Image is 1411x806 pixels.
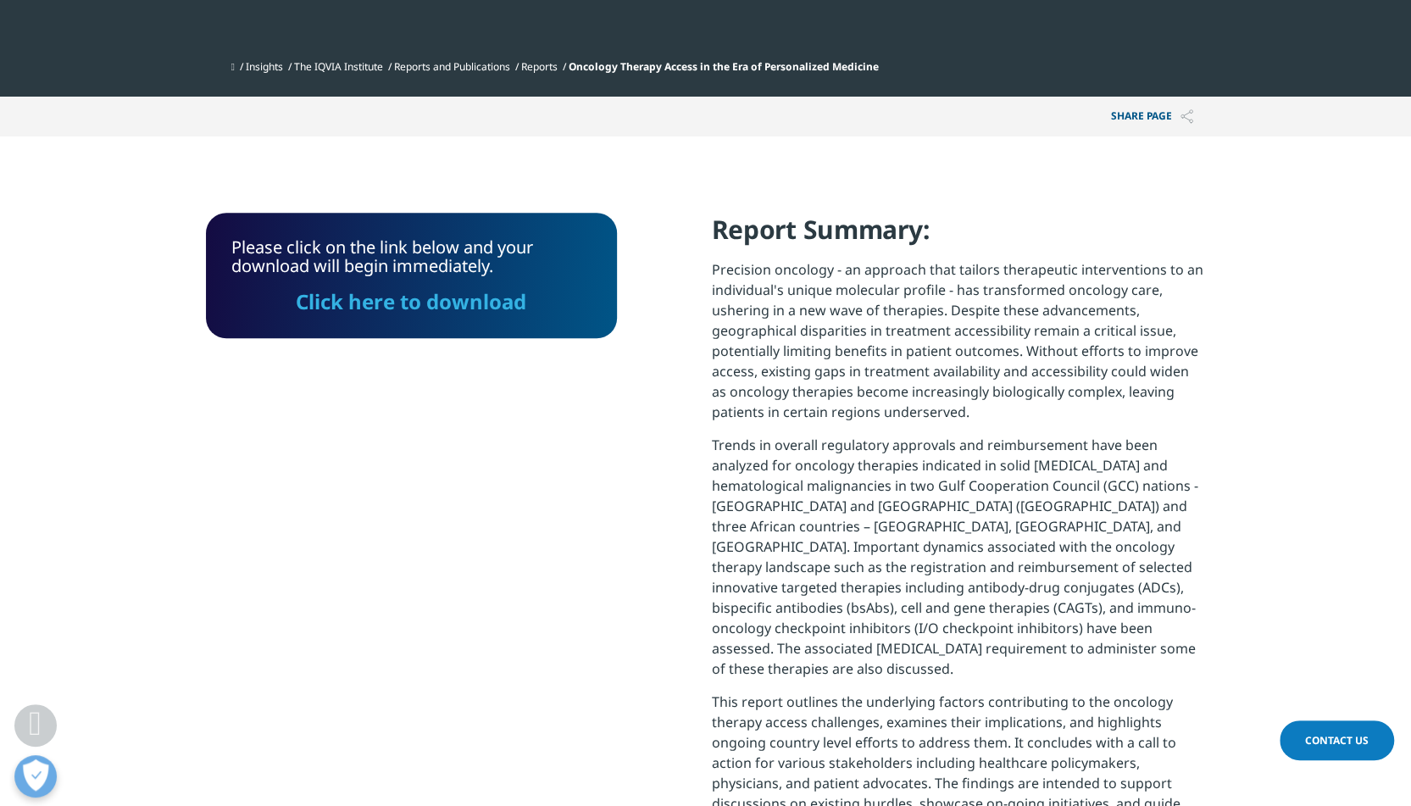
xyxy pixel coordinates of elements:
[294,59,383,74] a: The IQVIA Institute
[246,59,283,74] a: Insights
[712,435,1206,692] p: Trends in overall regulatory approvals and reimbursement have been analyzed for oncology therapie...
[296,287,526,315] a: Click here to download
[569,59,879,74] span: Oncology Therapy Access in the Era of Personalized Medicine
[1098,97,1206,136] button: Share PAGEShare PAGE
[1098,97,1206,136] p: Share PAGE
[712,259,1206,435] p: Precision oncology - an approach that tailors therapeutic interventions to an individual's unique...
[1180,109,1193,124] img: Share PAGE
[1280,720,1394,760] a: Contact Us
[231,238,592,313] div: Please click on the link below and your download will begin immediately.
[14,755,57,798] button: Open Preferences
[394,59,510,74] a: Reports and Publications
[1305,733,1369,748] span: Contact Us
[521,59,558,74] a: Reports
[712,213,1206,259] h4: Report Summary:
